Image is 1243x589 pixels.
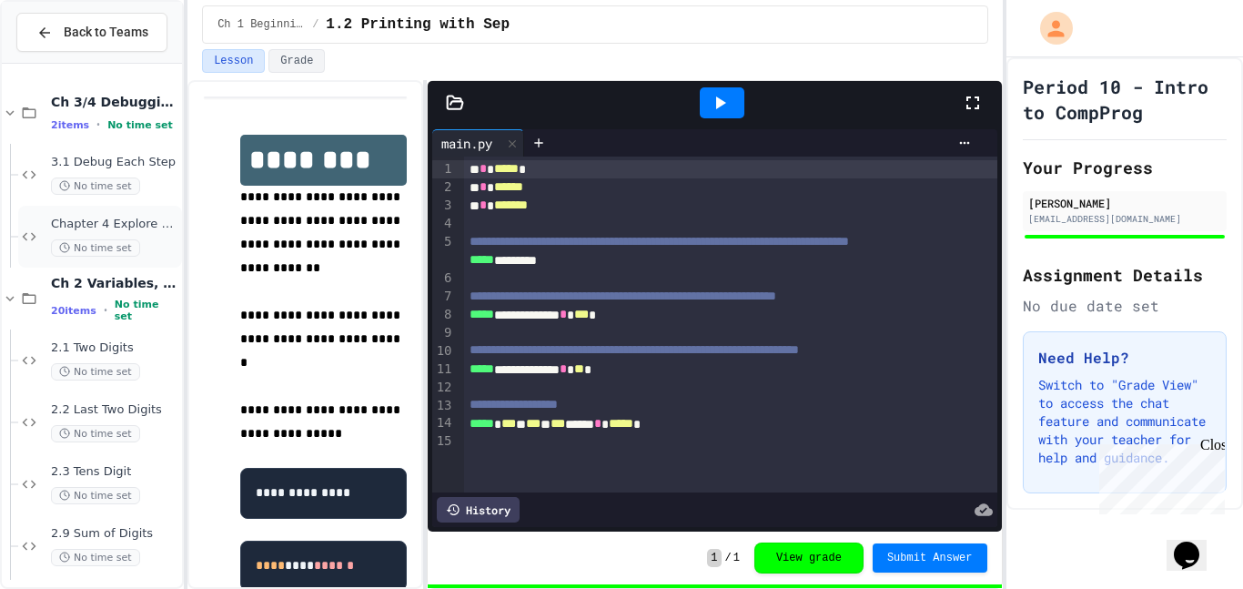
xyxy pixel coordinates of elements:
[64,23,148,42] span: Back to Teams
[312,17,318,32] span: /
[51,119,89,131] span: 2 items
[1023,74,1227,125] h1: Period 10 - Intro to CompProg
[432,361,455,379] div: 11
[51,487,140,504] span: No time set
[432,397,455,415] div: 13
[1023,295,1227,317] div: No due date set
[887,551,973,565] span: Submit Answer
[7,7,126,116] div: Chat with us now!Close
[268,49,325,73] button: Grade
[1028,212,1221,226] div: [EMAIL_ADDRESS][DOMAIN_NAME]
[432,233,455,269] div: 5
[1167,516,1225,571] iframe: chat widget
[51,305,96,317] span: 20 items
[432,306,455,324] div: 8
[51,549,140,566] span: No time set
[51,275,178,291] span: Ch 2 Variables, Statements & Expressions
[432,379,455,397] div: 12
[432,432,455,451] div: 15
[51,425,140,442] span: No time set
[51,340,178,356] span: 2.1 Two Digits
[51,239,140,257] span: No time set
[432,134,501,153] div: main.py
[432,160,455,178] div: 1
[51,464,178,480] span: 2.3 Tens Digit
[1028,195,1221,211] div: [PERSON_NAME]
[107,119,173,131] span: No time set
[707,549,721,567] span: 1
[725,551,732,565] span: /
[437,497,520,523] div: History
[51,94,178,110] span: Ch 3/4 Debugging/Modules
[432,324,455,342] div: 9
[754,543,864,574] button: View grade
[96,117,100,132] span: •
[1021,7,1077,49] div: My Account
[873,543,987,573] button: Submit Answer
[51,217,178,232] span: Chapter 4 Explore Program
[432,215,455,233] div: 4
[432,197,455,215] div: 3
[104,303,107,318] span: •
[733,551,740,565] span: 1
[51,402,178,418] span: 2.2 Last Two Digits
[51,526,178,542] span: 2.9 Sum of Digits
[1092,437,1225,514] iframe: chat widget
[326,14,510,36] span: 1.2 Printing with Sep
[432,129,524,157] div: main.py
[432,288,455,306] div: 7
[51,155,178,170] span: 3.1 Debug Each Step
[51,178,140,195] span: No time set
[202,49,265,73] button: Lesson
[1038,347,1211,369] h3: Need Help?
[16,13,167,52] button: Back to Teams
[1023,155,1227,180] h2: Your Progress
[432,414,455,432] div: 14
[51,363,140,381] span: No time set
[432,269,455,288] div: 6
[1038,376,1211,467] p: Switch to "Grade View" to access the chat feature and communicate with your teacher for help and ...
[432,178,455,197] div: 2
[1023,262,1227,288] h2: Assignment Details
[432,342,455,361] div: 10
[115,299,178,322] span: No time set
[217,17,305,32] span: Ch 1 Beginning in CS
